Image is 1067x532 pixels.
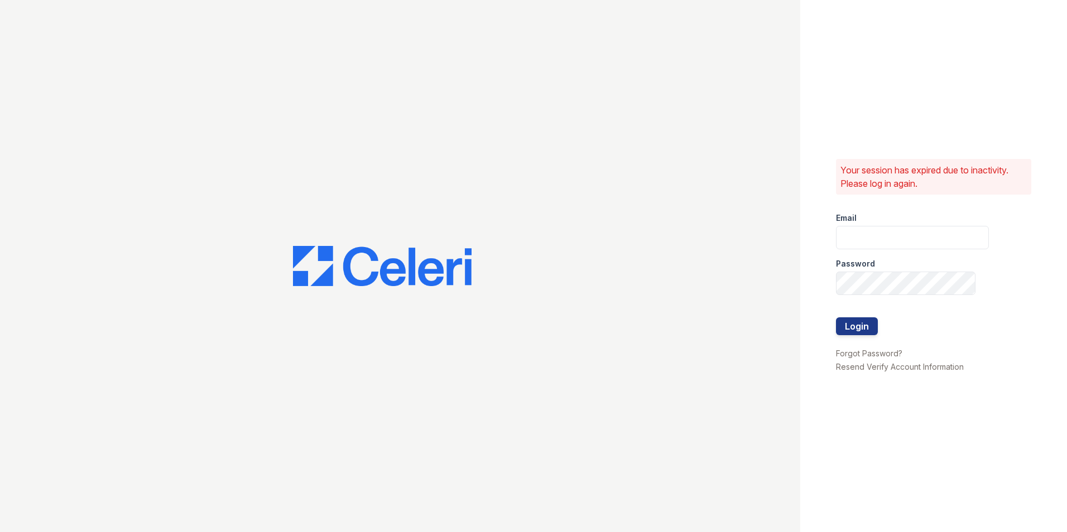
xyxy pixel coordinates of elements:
[836,258,875,269] label: Password
[840,163,1027,190] p: Your session has expired due to inactivity. Please log in again.
[836,317,878,335] button: Login
[293,246,472,286] img: CE_Logo_Blue-a8612792a0a2168367f1c8372b55b34899dd931a85d93a1a3d3e32e68fde9ad4.png
[836,349,902,358] a: Forgot Password?
[836,212,857,224] label: Email
[836,362,964,371] a: Resend Verify Account Information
